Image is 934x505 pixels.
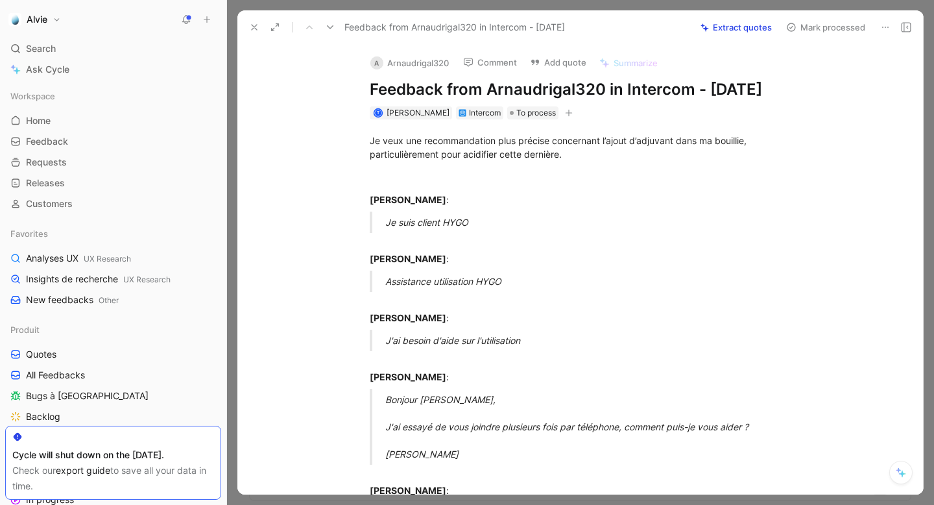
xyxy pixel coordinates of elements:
[370,356,819,384] div: :
[5,86,221,106] div: Workspace
[614,57,658,69] span: Summarize
[26,156,67,169] span: Requests
[5,111,221,130] a: Home
[385,393,834,461] div: Bonjour [PERSON_NAME], ​ J'ai essayé de vous joindre plusieurs fois par téléphone, comment puis-j...
[5,386,221,406] a: Bugs à [GEOGRAPHIC_DATA]
[5,365,221,385] a: All Feedbacks
[516,106,556,119] span: To process
[469,106,501,119] div: Intercom
[385,275,834,288] div: Assistance utilisation HYGO
[507,106,558,119] div: To process
[26,389,149,402] span: Bugs à [GEOGRAPHIC_DATA]
[10,323,40,336] span: Produit
[27,14,47,25] h1: Alvie
[370,193,819,206] div: :
[5,249,221,268] a: Analyses UXUX Research
[5,224,221,243] div: Favorites
[99,295,119,305] span: Other
[5,153,221,172] a: Requests
[385,334,834,347] div: J'ai besoin d'aide sur l'utilisation
[370,470,819,497] div: :
[10,90,55,103] span: Workspace
[370,312,446,323] strong: [PERSON_NAME]
[5,60,221,79] a: Ask Cycle
[26,410,60,423] span: Backlog
[365,53,455,73] button: AArnaudrigal320
[524,53,592,71] button: Add quote
[385,216,834,229] div: Je suis client HYGO
[370,371,446,382] strong: [PERSON_NAME]
[26,273,171,286] span: Insights de recherche
[26,41,56,56] span: Search
[370,134,819,161] div: Je veux une recommandation plus précise concernant l’ajout d’adjuvant dans ma bouillie, particuli...
[370,485,446,496] strong: [PERSON_NAME]
[26,177,65,190] span: Releases
[5,194,221,214] a: Customers
[370,297,819,325] div: :
[5,10,64,29] button: AlvieAlvie
[370,253,446,264] strong: [PERSON_NAME]
[5,290,221,310] a: New feedbacksOther
[56,465,110,476] a: export guide
[26,114,51,127] span: Home
[370,194,446,205] strong: [PERSON_NAME]
[26,62,69,77] span: Ask Cycle
[5,173,221,193] a: Releases
[344,19,565,35] span: Feedback from Arnaudrigal320 in Intercom - [DATE]
[26,197,73,210] span: Customers
[8,13,21,26] img: Alvie
[26,135,68,148] span: Feedback
[5,132,221,151] a: Feedback
[5,320,221,339] div: Produit
[370,56,383,69] div: A
[10,227,48,240] span: Favorites
[370,238,819,265] div: :
[12,447,214,463] div: Cycle will shut down on the [DATE].
[26,348,56,361] span: Quotes
[84,254,131,264] span: UX Research
[370,79,819,100] h1: Feedback from Arnaudrigal320 in Intercom - [DATE]
[780,18,871,36] button: Mark processed
[5,407,221,426] a: Backlog
[387,108,449,117] span: [PERSON_NAME]
[26,252,131,265] span: Analyses UX
[123,275,171,284] span: UX Research
[374,109,381,116] div: T
[457,53,523,71] button: Comment
[26,369,85,382] span: All Feedbacks
[26,293,119,307] span: New feedbacks
[695,18,778,36] button: Extract quotes
[5,345,221,364] a: Quotes
[5,269,221,289] a: Insights de rechercheUX Research
[5,39,221,58] div: Search
[593,54,664,72] button: Summarize
[12,463,214,494] div: Check our to save all your data in time.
